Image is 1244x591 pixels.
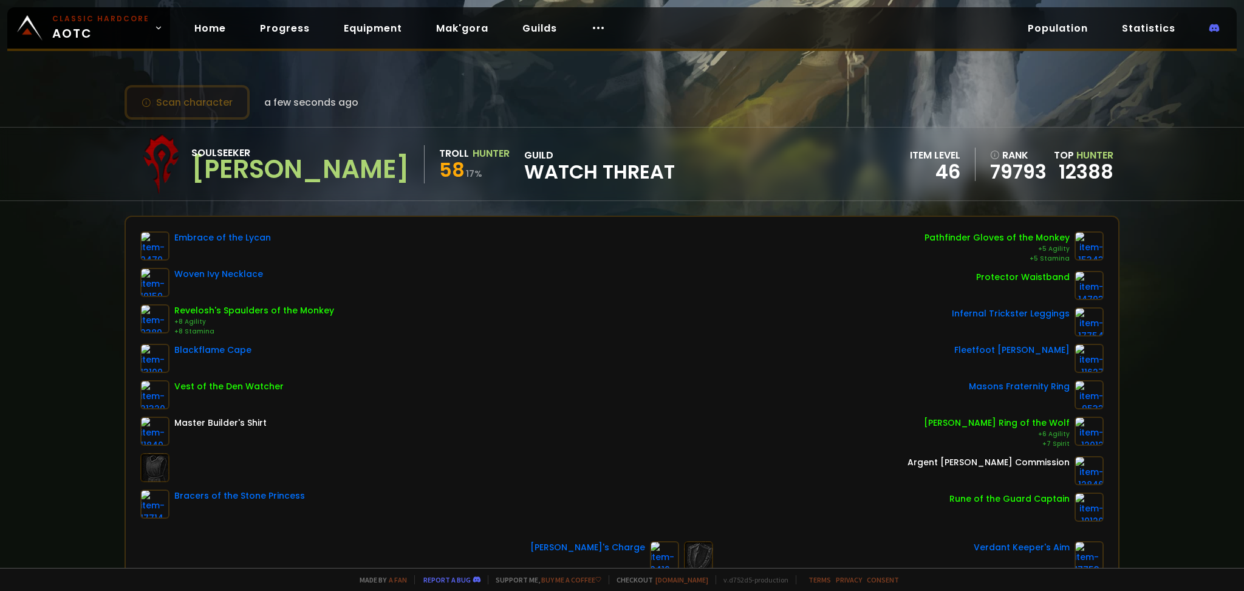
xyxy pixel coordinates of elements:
span: a few seconds ago [264,95,358,110]
a: Buy me a coffee [541,575,601,584]
div: [PERSON_NAME]'s Charge [530,541,645,554]
a: Home [185,16,236,41]
small: Classic Hardcore [52,13,149,24]
img: item-19159 [140,268,169,297]
span: AOTC [52,13,149,43]
div: Master Builder's Shirt [174,417,267,429]
div: Woven Ivy Necklace [174,268,263,281]
img: item-12012 [1075,417,1104,446]
img: item-11627 [1075,344,1104,373]
img: item-11840 [140,417,169,446]
a: Privacy [836,575,862,584]
img: item-17714 [140,490,169,519]
div: 46 [910,163,960,181]
div: Fleetfoot [PERSON_NAME] [954,344,1070,357]
div: rank [990,148,1047,163]
img: item-9533 [1075,380,1104,409]
div: [PERSON_NAME] [191,160,409,179]
div: Blackflame Cape [174,344,251,357]
div: +7 Spirit [924,439,1070,449]
img: item-19120 [1075,493,1104,522]
img: item-9479 [140,231,169,261]
a: Report a bug [423,575,471,584]
a: Mak'gora [426,16,498,41]
a: Terms [808,575,831,584]
a: 12388 [1059,158,1113,185]
div: [PERSON_NAME] Ring of the Wolf [924,417,1070,429]
span: Hunter [1076,148,1113,162]
a: Equipment [334,16,412,41]
img: item-9416 [650,541,679,570]
div: Protector Waistband [976,271,1070,284]
div: Bracers of the Stone Princess [174,490,305,502]
div: Soulseeker [191,145,409,160]
a: a fan [389,575,407,584]
div: +6 Agility [924,429,1070,439]
span: Made by [352,575,407,584]
div: Embrace of the Lycan [174,231,271,244]
img: item-9389 [140,304,169,333]
div: Masons Fraternity Ring [969,380,1070,393]
div: Vest of the Den Watcher [174,380,284,393]
div: +5 Stamina [924,254,1070,264]
img: item-21320 [140,380,169,409]
div: +5 Agility [924,244,1070,254]
a: Population [1018,16,1098,41]
a: 79793 [990,163,1047,181]
a: Progress [250,16,320,41]
div: +8 Stamina [174,327,334,336]
div: item level [910,148,960,163]
div: Hunter [473,146,510,161]
div: Verdant Keeper's Aim [974,541,1070,554]
span: Watch Threat [524,163,675,181]
a: Classic HardcoreAOTC [7,7,170,49]
div: guild [524,148,675,181]
div: Rune of the Guard Captain [949,493,1070,505]
div: +8 Agility [174,317,334,327]
div: Infernal Trickster Leggings [952,307,1070,320]
button: Scan character [125,85,250,120]
img: item-15343 [1075,231,1104,261]
div: Top [1054,148,1113,163]
img: item-17754 [1075,307,1104,336]
div: Pathfinder Gloves of the Monkey [924,231,1070,244]
span: Support me, [488,575,601,584]
span: 58 [439,156,465,183]
div: Argent [PERSON_NAME] Commission [907,456,1070,469]
img: item-12846 [1075,456,1104,485]
a: [DOMAIN_NAME] [655,575,708,584]
img: item-13109 [140,344,169,373]
img: item-17753 [1075,541,1104,570]
a: Statistics [1112,16,1185,41]
img: item-14793 [1075,271,1104,300]
span: Checkout [609,575,708,584]
small: 17 % [466,168,482,180]
a: Guilds [513,16,567,41]
a: Consent [867,575,899,584]
span: v. d752d5 - production [716,575,788,584]
div: Revelosh's Spaulders of the Monkey [174,304,334,317]
div: Troll [439,146,469,161]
